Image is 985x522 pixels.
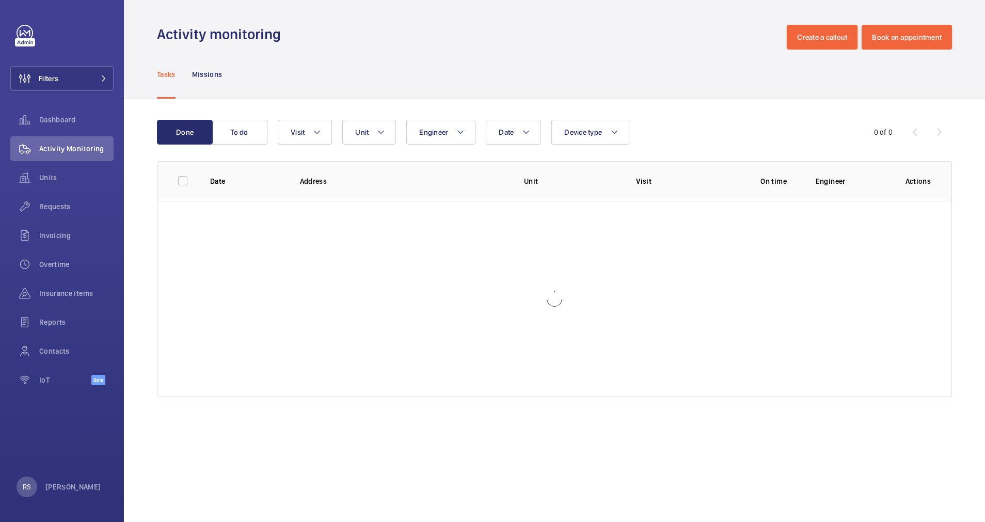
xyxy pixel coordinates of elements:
button: Device type [551,120,629,145]
span: IoT [39,375,91,385]
span: Engineer [419,128,448,136]
button: Create a callout [787,25,857,50]
p: Engineer [816,176,889,186]
p: RS [23,482,31,492]
p: Date [210,176,283,186]
p: Missions [192,69,223,80]
button: To do [212,120,267,145]
p: Unit [524,176,619,186]
p: Visit [636,176,732,186]
button: Done [157,120,213,145]
span: Requests [39,201,114,212]
span: Insurance items [39,288,114,298]
span: Beta [91,375,105,385]
span: Activity Monitoring [39,144,114,154]
span: Invoicing [39,230,114,241]
span: Date [499,128,514,136]
p: Actions [905,176,931,186]
button: Book an appointment [862,25,952,50]
p: Tasks [157,69,176,80]
span: Reports [39,317,114,327]
button: Unit [342,120,396,145]
button: Engineer [406,120,475,145]
span: Dashboard [39,115,114,125]
span: Filters [39,73,58,84]
p: On time [748,176,799,186]
span: Overtime [39,259,114,270]
div: 0 of 0 [874,127,893,137]
span: Unit [355,128,369,136]
span: Units [39,172,114,183]
p: Address [300,176,507,186]
p: [PERSON_NAME] [45,482,101,492]
span: Device type [564,128,602,136]
button: Visit [278,120,332,145]
button: Date [486,120,541,145]
button: Filters [10,66,114,91]
span: Contacts [39,346,114,356]
h1: Activity monitoring [157,25,287,44]
span: Visit [291,128,305,136]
